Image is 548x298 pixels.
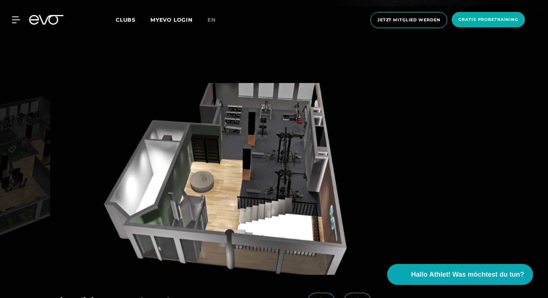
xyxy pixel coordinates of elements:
a: Jetzt Mitglied werden [368,12,449,28]
a: en [208,16,225,24]
span: Gratis Probetraining [458,16,518,23]
a: MYEVO LOGIN [150,16,193,23]
a: Clubs [116,16,150,23]
a: Gratis Probetraining [449,12,527,28]
span: Clubs [116,16,136,23]
img: evofitness [53,83,407,275]
span: Jetzt Mitglied werden [377,17,440,23]
button: Hallo Athlet! Was möchtest du tun? [387,264,533,285]
span: en [208,16,216,23]
span: Hallo Athlet! Was möchtest du tun? [411,270,524,280]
